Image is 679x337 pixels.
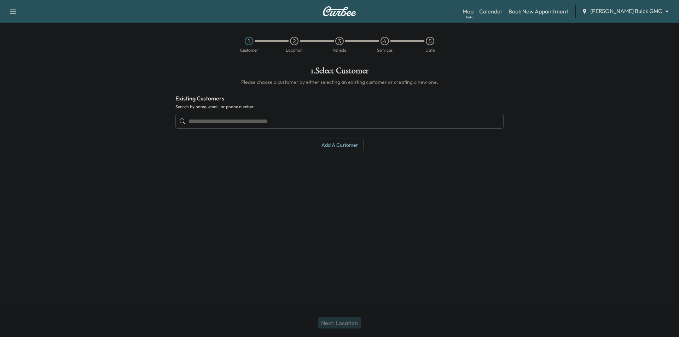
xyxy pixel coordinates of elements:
label: Search by name, email, or phone number [175,104,504,110]
a: MapBeta [463,7,474,16]
div: 1 [245,37,253,45]
div: Date [425,48,435,52]
h4: Existing Customers [175,94,504,103]
a: Calendar [479,7,503,16]
span: [PERSON_NAME] Buick GMC [590,7,662,15]
div: Location [286,48,303,52]
div: Services [377,48,393,52]
div: Beta [466,14,474,20]
div: Customer [240,48,258,52]
button: Add a customer [316,139,364,152]
div: 4 [381,37,389,45]
div: Vehicle [333,48,346,52]
h1: 1 . Select Customer [175,66,504,79]
h6: Please choose a customer by either selecting an existing customer or creating a new one. [175,79,504,86]
div: 3 [335,37,344,45]
img: Curbee Logo [323,6,356,16]
div: 2 [290,37,298,45]
a: Book New Appointment [509,7,568,16]
div: 5 [426,37,434,45]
